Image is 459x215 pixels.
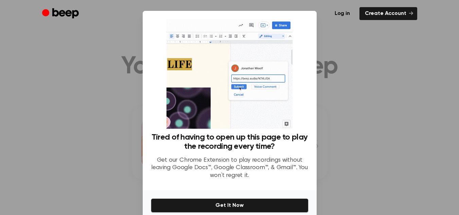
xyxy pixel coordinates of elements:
[42,7,81,20] a: Beep
[151,133,308,151] h3: Tired of having to open up this page to play the recording every time?
[359,7,417,20] a: Create Account
[151,198,308,213] button: Get It Now
[329,7,355,20] a: Log in
[166,19,293,129] img: Beep extension in action
[151,157,308,180] p: Get our Chrome Extension to play recordings without leaving Google Docs™, Google Classroom™, & Gm...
